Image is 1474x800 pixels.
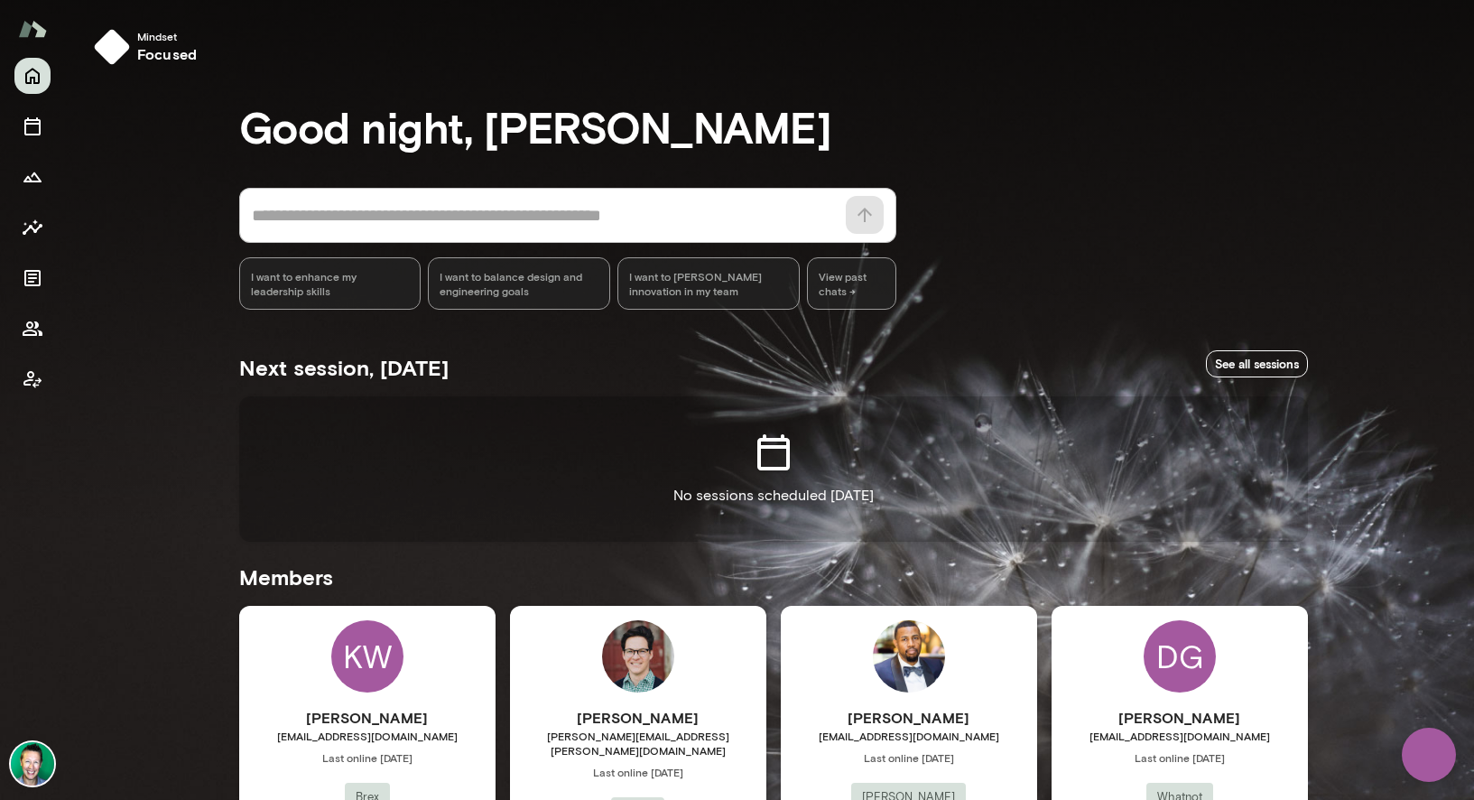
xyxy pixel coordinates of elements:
button: Insights [14,209,51,246]
button: Home [14,58,51,94]
h6: [PERSON_NAME] [1052,707,1308,729]
div: I want to enhance my leadership skills [239,257,422,310]
span: I want to [PERSON_NAME] innovation in my team [629,269,788,298]
div: DG [1144,620,1216,693]
img: Mento [18,12,47,46]
span: Last online [DATE] [239,750,496,765]
span: View past chats -> [807,257,895,310]
img: Brian Lawrence [11,742,54,786]
span: Last online [DATE] [510,765,766,779]
h3: Good night, [PERSON_NAME] [239,101,1308,152]
h5: Next session, [DATE] [239,353,449,382]
span: [PERSON_NAME][EMAIL_ADDRESS][PERSON_NAME][DOMAIN_NAME] [510,729,766,758]
img: mindset [94,29,130,65]
span: Last online [DATE] [1052,750,1308,765]
div: I want to [PERSON_NAME] innovation in my team [617,257,800,310]
span: Mindset [137,29,197,43]
button: Growth Plan [14,159,51,195]
a: See all sessions [1206,350,1308,378]
p: No sessions scheduled [DATE] [673,485,874,507]
button: Members [14,311,51,347]
h6: [PERSON_NAME] [510,707,766,729]
span: [EMAIL_ADDRESS][DOMAIN_NAME] [239,729,496,743]
div: I want to balance design and engineering goals [428,257,610,310]
h6: [PERSON_NAME] [239,707,496,729]
span: I want to enhance my leadership skills [251,269,410,298]
span: Last online [DATE] [781,750,1037,765]
img: Anthony Buchanan [873,620,945,693]
button: Sessions [14,108,51,144]
h6: [PERSON_NAME] [781,707,1037,729]
button: Documents [14,260,51,296]
button: Client app [14,361,51,397]
span: I want to balance design and engineering goals [440,269,598,298]
img: Daniel Flynn [602,620,674,693]
span: [EMAIL_ADDRESS][DOMAIN_NAME] [1052,729,1308,743]
div: KW [331,620,403,693]
span: [EMAIL_ADDRESS][DOMAIN_NAME] [781,729,1037,743]
button: Mindsetfocused [87,22,211,72]
h6: focused [137,43,197,65]
h5: Members [239,563,1308,591]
